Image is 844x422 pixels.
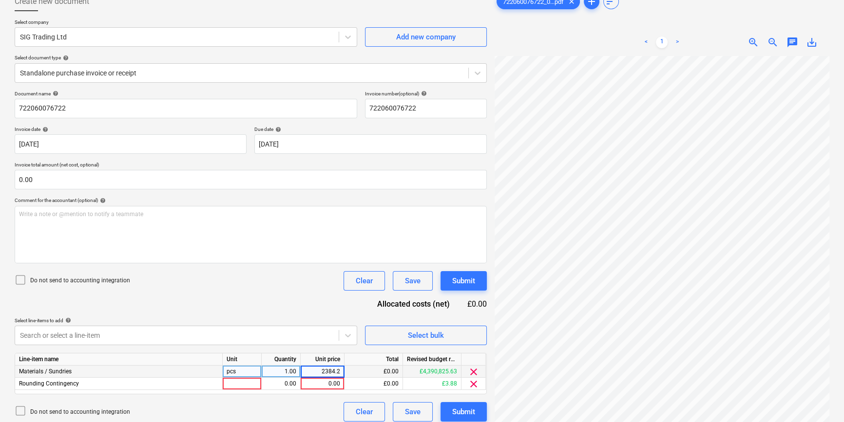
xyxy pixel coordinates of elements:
[671,37,683,48] a: Next page
[365,99,487,118] input: Invoice number
[15,317,357,324] div: Select line-items to add
[403,378,461,390] div: £3.88
[393,402,433,422] button: Save
[360,298,465,310] div: Allocated costs (net)
[344,402,385,422] button: Clear
[15,353,223,366] div: Line-item name
[403,366,461,378] div: £4,390,825.63
[408,329,444,342] div: Select bulk
[345,353,403,366] div: Total
[262,353,301,366] div: Quantity
[356,275,373,287] div: Clear
[748,37,759,48] span: zoom_in
[396,31,456,43] div: Add new company
[656,37,668,48] a: Page 1 is your current page
[441,402,487,422] button: Submit
[15,162,487,170] p: Invoice total amount (net cost, optional)
[15,134,247,154] input: Invoice date not specified
[344,271,385,291] button: Clear
[19,380,79,387] span: Rounding Contingency
[15,170,487,189] input: Invoice total amount (net cost, optional)
[30,276,130,285] p: Do not send to accounting integration
[30,408,130,416] p: Do not send to accounting integration
[452,405,475,418] div: Submit
[254,126,486,132] div: Due date
[365,27,487,47] button: Add new company
[468,366,480,378] span: clear
[419,91,427,96] span: help
[441,271,487,291] button: Submit
[806,37,818,48] span: save_alt
[345,378,403,390] div: £0.00
[15,197,487,203] div: Comment for the accountant (optional)
[254,134,486,154] input: Due date not specified
[19,368,72,375] span: Materials / Sundries
[15,19,357,27] p: Select company
[365,326,487,345] button: Select bulk
[266,378,296,390] div: 0.00
[98,198,106,203] span: help
[305,378,340,390] div: 0.00
[15,55,487,61] div: Select document type
[786,37,798,48] span: chat
[795,375,844,422] iframe: Chat Widget
[266,366,296,378] div: 1.00
[223,366,262,378] div: pcs
[640,37,652,48] a: Previous page
[405,405,421,418] div: Save
[15,91,357,97] div: Document name
[40,127,48,132] span: help
[365,91,487,97] div: Invoice number (optional)
[405,275,421,287] div: Save
[393,271,433,291] button: Save
[356,405,373,418] div: Clear
[403,353,461,366] div: Revised budget remaining
[767,37,779,48] span: zoom_out
[15,99,357,118] input: Document name
[273,127,281,132] span: help
[51,91,58,96] span: help
[345,366,403,378] div: £0.00
[61,55,69,61] span: help
[15,126,247,132] div: Invoice date
[301,353,345,366] div: Unit price
[465,298,487,310] div: £0.00
[452,275,475,287] div: Submit
[223,353,262,366] div: Unit
[63,317,71,323] span: help
[468,378,480,390] span: clear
